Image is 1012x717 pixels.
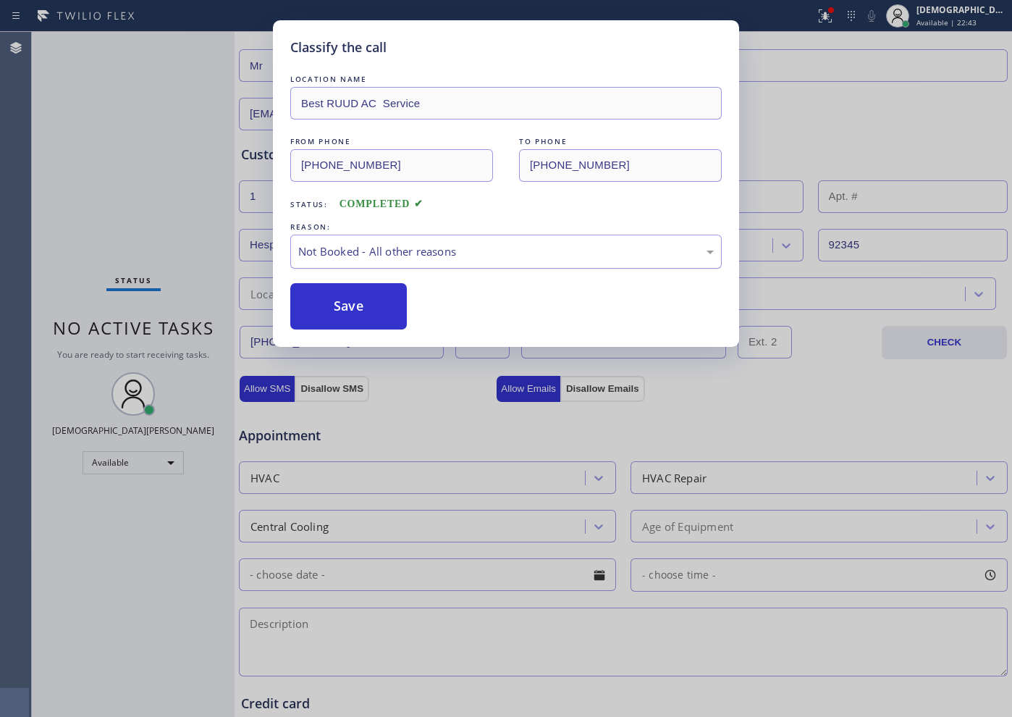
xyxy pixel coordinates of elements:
[519,149,722,182] input: To phone
[290,283,407,330] button: Save
[340,198,423,209] span: COMPLETED
[290,38,387,57] h5: Classify the call
[290,199,328,209] span: Status:
[290,219,722,235] div: REASON:
[290,134,493,149] div: FROM PHONE
[290,72,722,87] div: LOCATION NAME
[519,134,722,149] div: TO PHONE
[298,243,714,260] div: Not Booked - All other reasons
[290,149,493,182] input: From phone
